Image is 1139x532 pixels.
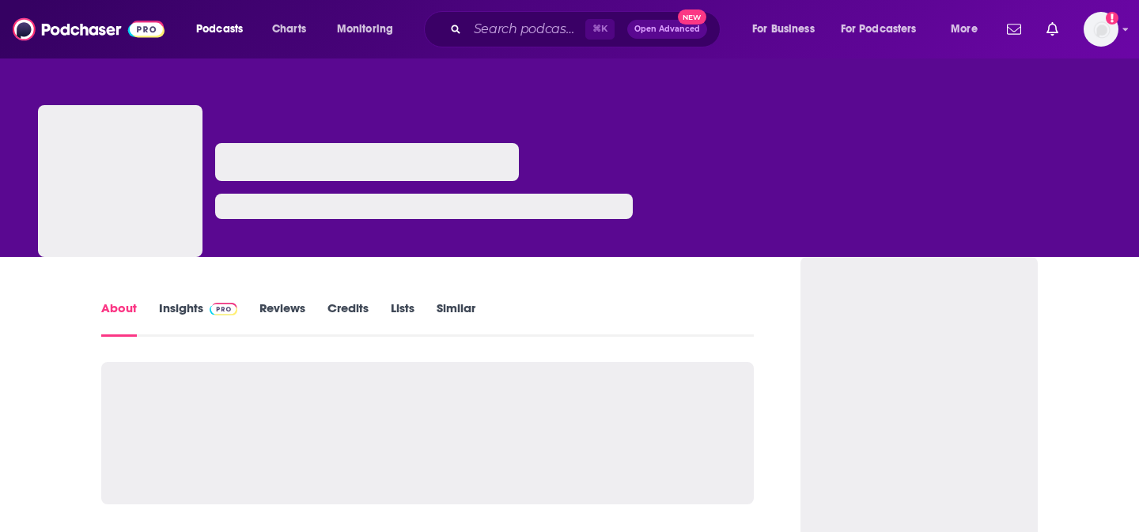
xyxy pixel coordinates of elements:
span: More [951,18,978,40]
span: ⌘ K [585,19,615,40]
a: Credits [327,300,369,337]
span: Open Advanced [634,25,700,33]
a: Similar [437,300,475,337]
button: open menu [185,17,263,42]
span: New [678,9,706,25]
button: Open AdvancedNew [627,20,707,39]
img: Podchaser - Follow, Share and Rate Podcasts [13,14,165,44]
span: Charts [272,18,306,40]
a: Lists [391,300,414,337]
button: open menu [831,17,940,42]
input: Search podcasts, credits, & more... [467,17,585,42]
div: Search podcasts, credits, & more... [439,11,736,47]
button: open menu [940,17,997,42]
a: Show notifications dropdown [1001,16,1027,43]
button: open menu [326,17,414,42]
button: Show profile menu [1084,12,1118,47]
span: For Podcasters [841,18,917,40]
svg: Add a profile image [1106,12,1118,25]
a: Show notifications dropdown [1040,16,1065,43]
img: User Profile [1084,12,1118,47]
span: Podcasts [196,18,243,40]
img: Podchaser Pro [210,303,237,315]
a: Reviews [259,300,305,337]
span: Monitoring [337,18,393,40]
a: About [101,300,137,337]
span: For Business [752,18,815,40]
a: Charts [262,17,316,42]
button: open menu [741,17,834,42]
a: InsightsPodchaser Pro [159,300,237,337]
span: Logged in as megcassidy [1084,12,1118,47]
